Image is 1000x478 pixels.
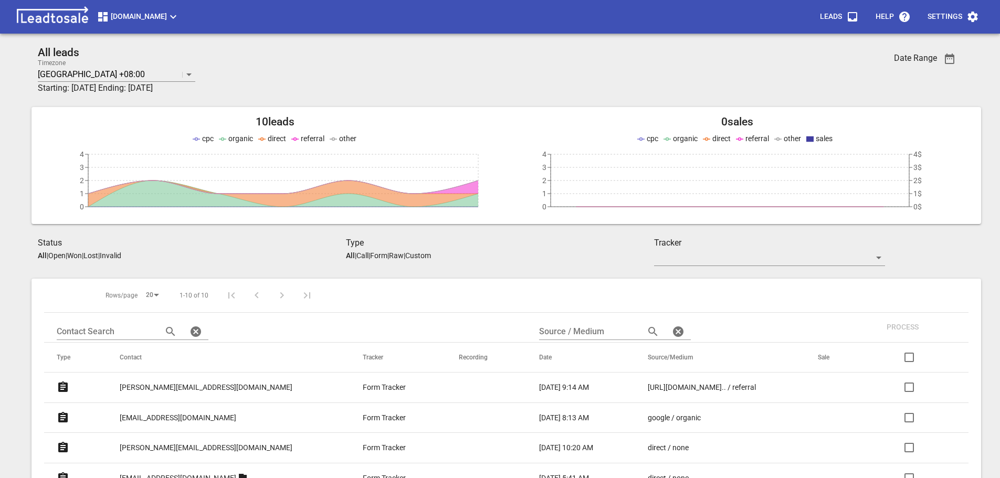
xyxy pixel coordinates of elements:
[47,251,48,260] span: |
[542,150,546,158] tspan: 4
[80,150,84,158] tspan: 4
[38,82,808,94] h3: Starting: [DATE] Ending: [DATE]
[363,382,417,393] a: Form Tracker
[363,412,406,423] p: Form Tracker
[527,343,635,373] th: Date
[876,12,894,22] p: Help
[635,343,805,373] th: Source/Medium
[542,189,546,198] tspan: 1
[648,382,756,393] p: https://www.georgewalkers.co.nz/ / referral
[142,288,163,302] div: 20
[355,251,356,260] span: |
[57,441,69,454] svg: Form
[539,442,593,453] p: [DATE] 10:20 AM
[647,134,658,143] span: cpc
[539,382,606,393] a: [DATE] 9:14 AM
[346,237,654,249] h3: Type
[38,237,346,249] h3: Status
[120,442,292,453] p: [PERSON_NAME][EMAIL_ADDRESS][DOMAIN_NAME]
[120,382,292,393] p: [PERSON_NAME][EMAIL_ADDRESS][DOMAIN_NAME]
[98,251,100,260] span: |
[44,115,507,129] h2: 10 leads
[228,134,253,143] span: organic
[92,6,184,27] button: [DOMAIN_NAME]
[120,375,292,400] a: [PERSON_NAME][EMAIL_ADDRESS][DOMAIN_NAME]
[82,251,83,260] span: |
[648,375,776,400] a: [URL][DOMAIN_NAME].. / referral
[120,412,236,423] p: [EMAIL_ADDRESS][DOMAIN_NAME]
[387,251,389,260] span: |
[57,381,69,394] svg: Form
[805,343,866,373] th: Sale
[44,343,107,373] th: Type
[539,412,589,423] p: [DATE] 8:13 AM
[913,150,922,158] tspan: 4$
[820,12,842,22] p: Leads
[446,343,527,373] th: Recording
[38,46,808,59] h2: All leads
[389,251,404,260] p: Raw
[80,163,84,172] tspan: 3
[404,251,405,260] span: |
[363,442,406,453] p: Form Tracker
[57,411,69,424] svg: Form
[937,46,962,71] button: Date Range
[80,189,84,198] tspan: 1
[38,251,47,260] aside: All
[80,176,84,185] tspan: 2
[913,203,922,211] tspan: 0$
[712,134,731,143] span: direct
[784,134,801,143] span: other
[913,176,922,185] tspan: 2$
[405,251,431,260] p: Custom
[894,53,937,63] h3: Date Range
[928,12,962,22] p: Settings
[648,442,689,453] p: direct / none
[301,134,324,143] span: referral
[542,203,546,211] tspan: 0
[13,6,92,27] img: logo
[913,163,922,172] tspan: 3$
[67,251,82,260] p: Won
[100,251,121,260] p: Invalid
[648,412,776,423] a: google / organic
[346,251,355,260] aside: All
[356,251,369,260] p: Call
[363,442,417,453] a: Form Tracker
[363,412,417,423] a: Form Tracker
[268,134,286,143] span: direct
[542,176,546,185] tspan: 2
[507,115,969,129] h2: 0 sales
[107,343,350,373] th: Contact
[120,435,292,461] a: [PERSON_NAME][EMAIL_ADDRESS][DOMAIN_NAME]
[745,134,769,143] span: referral
[654,237,885,249] h3: Tracker
[202,134,214,143] span: cpc
[80,203,84,211] tspan: 0
[363,382,406,393] p: Form Tracker
[539,412,606,423] a: [DATE] 8:13 AM
[369,251,370,260] span: |
[370,251,387,260] p: Form
[648,442,776,453] a: direct / none
[816,134,833,143] span: sales
[913,189,922,198] tspan: 1$
[180,291,208,300] span: 1-10 of 10
[539,382,589,393] p: [DATE] 9:14 AM
[648,412,701,423] p: google / organic
[66,251,67,260] span: |
[38,60,66,66] label: Timezone
[83,251,98,260] p: Lost
[120,405,236,431] a: [EMAIL_ADDRESS][DOMAIN_NAME]
[38,68,145,80] p: [GEOGRAPHIC_DATA] +08:00
[673,134,698,143] span: organic
[539,442,606,453] a: [DATE] 10:20 AM
[542,163,546,172] tspan: 3
[339,134,356,143] span: other
[48,251,66,260] p: Open
[97,10,180,23] span: [DOMAIN_NAME]
[350,343,446,373] th: Tracker
[106,291,138,300] span: Rows/page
